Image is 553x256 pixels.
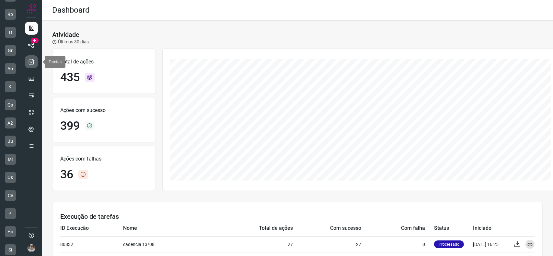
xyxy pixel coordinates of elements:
[60,213,535,220] h3: Execução de tarefas
[28,244,35,252] img: 44ad8ecadd1a1f1b28df67ec8bccb12d.jpeg
[4,135,17,148] li: Ju
[218,220,293,236] td: Total de ações
[60,236,123,252] td: 80832
[4,153,17,166] li: Mi
[218,236,293,252] td: 27
[52,6,90,15] h2: Dashboard
[361,236,434,252] td: 0
[60,71,80,84] h1: 435
[361,220,434,236] td: Com falha
[4,98,17,111] li: Qa
[49,60,62,64] span: Tarefas
[4,44,17,57] li: Gr
[4,171,17,184] li: Os
[4,80,17,93] li: Ki
[473,220,509,236] td: Iniciado
[123,236,218,252] td: cadencia 13/08
[60,155,148,163] p: Ações com falhas
[4,8,17,21] li: Rb
[473,236,509,252] td: [DATE] 16:25
[52,39,89,45] p: Últimos 30 dias
[27,4,36,14] img: Logo
[60,106,148,114] p: Ações com sucesso
[4,26,17,39] li: Tt
[4,117,17,129] li: A2
[293,236,361,252] td: 27
[4,207,17,220] li: Pl
[60,220,123,236] td: ID Execução
[60,168,73,182] h1: 36
[4,62,17,75] li: Ao
[60,58,148,66] p: Total de ações
[60,119,80,133] h1: 399
[434,240,464,248] p: Processado
[123,220,218,236] td: Nome
[293,220,361,236] td: Com sucesso
[52,31,79,39] h3: Atividade
[434,220,473,236] td: Status
[4,189,17,202] li: Ce
[4,225,17,238] li: Hu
